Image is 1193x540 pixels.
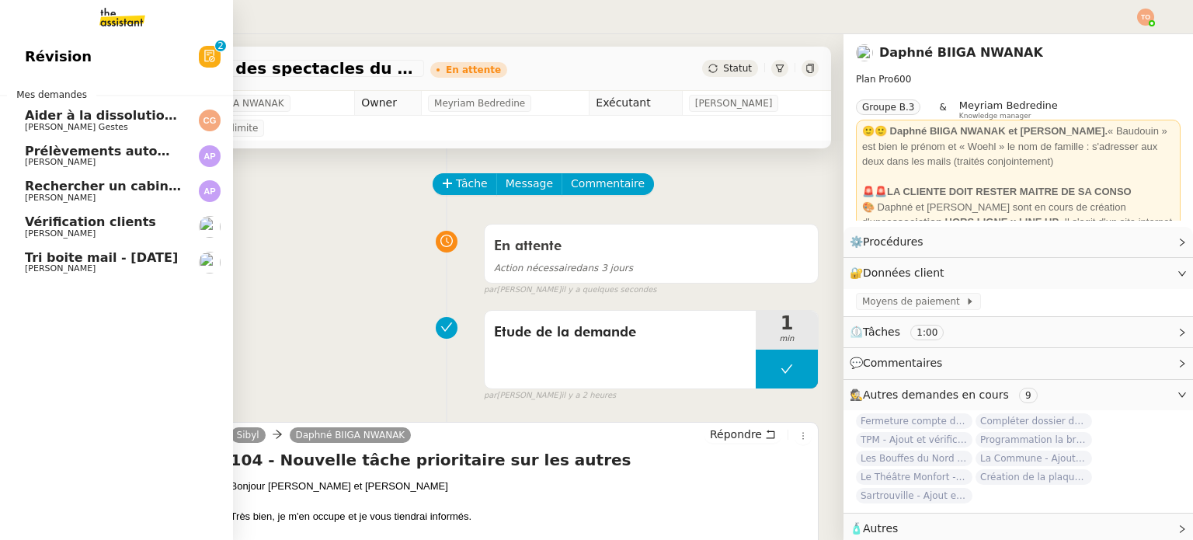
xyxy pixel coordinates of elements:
[25,179,431,193] span: Rechercher un cabinet comptable pour déclaration fiscale
[863,267,944,279] span: Données client
[959,99,1058,120] app-user-label: Knowledge manager
[25,250,178,265] span: Tri boite mail - [DATE]
[856,44,873,61] img: users%2FKPVW5uJ7nAf2BaBJPZnFMauzfh73%2Favatar%2FDigitalCollectionThumbnailHandler.jpeg
[850,264,951,282] span: 🔐
[959,112,1031,120] span: Knowledge manager
[863,388,1009,401] span: Autres demandes en cours
[756,333,818,346] span: min
[590,91,682,116] td: Exécutant
[695,96,773,111] span: [PERSON_NAME]
[856,99,920,115] nz-tag: Groupe B.3
[976,451,1092,466] span: La Commune - Ajout et vérification - Non prioritaire
[850,388,1044,401] span: 🕵️
[199,145,221,167] img: svg
[976,432,1092,448] span: Programmation la briqueterie - Non prioritaire
[863,235,923,248] span: Procédures
[25,214,156,229] span: Vérification clients
[879,45,1043,60] a: Daphné BIIGA NWANAK
[231,479,812,494] div: Bonjour [PERSON_NAME] et [PERSON_NAME]
[199,216,221,238] img: users%2F9mvJqJUvllffspLsQzytnd0Nt4c2%2Favatar%2F82da88e3-d90d-4e39-b37d-dcb7941179ae
[25,45,92,68] span: Révision
[494,263,576,273] span: Action nécessaire
[856,451,972,466] span: Les Bouffes du Nord - Ajout et vérification des représentations
[856,413,972,429] span: Fermeture compte domiciliation Kandbaz
[862,200,1174,260] div: 🎨 Daphné et [PERSON_NAME] sont en cours de création d'une . Il s'agit d'un site internet qui va v...
[7,87,96,103] span: Mes demandes
[81,61,418,76] span: Ajouter les dates des spectacles du 104
[862,186,1132,197] strong: 🚨🚨LA CLIENTE DOIT RESTER MAITRE DE SA CONSO
[850,326,957,338] span: ⏲️
[976,469,1092,485] span: Création de la plaquette tarifaire
[850,357,949,369] span: 💬
[863,522,898,535] span: Autres
[843,258,1193,288] div: 🔐Données client
[434,96,525,111] span: Meyriam Bedredine
[862,294,965,309] span: Moyens de paiement
[843,380,1193,410] div: 🕵️Autres demandes en cours 9
[976,413,1092,429] span: Compléter dossier domiciliation asso sur Se Domicilier
[863,326,900,338] span: Tâches
[199,110,221,131] img: svg
[886,216,1059,228] strong: association HORS LIGNE x LINE UP
[856,488,972,503] span: Sartrouville - Ajout et vérification - Non prioritaire
[723,63,752,74] span: Statut
[756,314,818,333] span: 1
[959,99,1058,111] span: Meyriam Bedredine
[571,175,645,193] span: Commentaire
[215,40,226,51] nz-badge-sup: 2
[494,321,746,344] span: Etude de la demande
[231,509,812,524] div: Très bien, je m'en occupe et je vous tiendrai informés.
[484,389,497,402] span: par
[355,91,422,116] td: Owner
[25,144,342,159] span: Prélèvements automatiques Torelli x Soficom
[199,180,221,202] img: svg
[199,252,221,273] img: users%2F9mvJqJUvllffspLsQzytnd0Nt4c2%2Favatar%2F82da88e3-d90d-4e39-b37d-dcb7941179ae
[484,284,657,297] small: [PERSON_NAME]
[506,175,553,193] span: Message
[856,469,972,485] span: Le Théâtre Monfort - Ajout et vérification - Prioritaire
[893,74,911,85] span: 600
[25,228,96,239] span: [PERSON_NAME]
[25,193,96,203] span: [PERSON_NAME]
[25,108,280,123] span: Aider à la dissolution de l'entreprise
[562,173,654,195] button: Commentaire
[843,317,1193,347] div: ⏲️Tâches 1:00
[25,263,96,273] span: [PERSON_NAME]
[710,427,762,442] span: Répondre
[843,227,1193,257] div: ⚙️Procédures
[862,124,1174,169] div: « Baudouin » est bien le prénom et « Woehl » le nom de famille : s'adresser aux deux dans les mai...
[456,175,488,193] span: Tâche
[850,233,930,251] span: ⚙️
[231,449,812,471] h4: 104 - Nouvelle tâche prioritaire sur les autres
[704,426,781,443] button: Répondre
[25,122,128,132] span: [PERSON_NAME] Gestes
[1019,388,1038,403] nz-tag: 9
[562,284,657,297] span: il y a quelques secondes
[939,99,946,120] span: &
[843,348,1193,378] div: 💬Commentaires
[237,430,259,441] span: Sibyl
[910,325,944,340] nz-tag: 1:00
[562,389,617,402] span: il y a 2 heures
[494,263,633,273] span: dans 3 jours
[1137,9,1154,26] img: svg
[856,74,893,85] span: Plan Pro
[484,389,616,402] small: [PERSON_NAME]
[25,157,96,167] span: [PERSON_NAME]
[484,284,497,297] span: par
[496,173,562,195] button: Message
[494,239,562,253] span: En attente
[446,65,501,75] div: En attente
[433,173,497,195] button: Tâche
[856,432,972,448] span: TPM - Ajout et vérification - Non prioritaire
[863,357,942,369] span: Commentaires
[290,428,412,442] a: Daphné BIIGA NWANAK
[862,125,1108,137] strong: 🙂🙂 Daphné BIIGA NWANAK et [PERSON_NAME].
[217,40,224,54] p: 2
[850,522,898,535] span: 🧴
